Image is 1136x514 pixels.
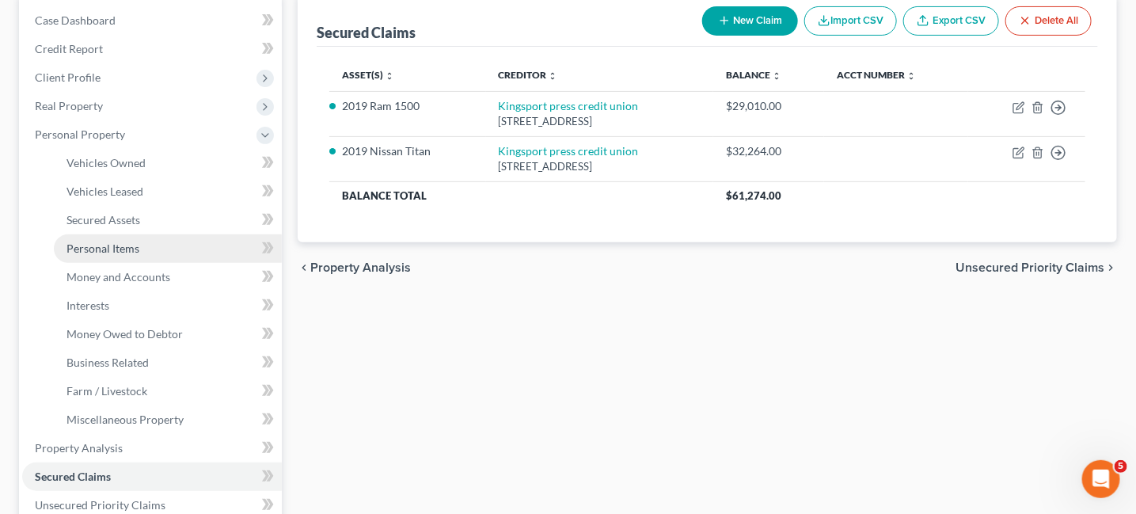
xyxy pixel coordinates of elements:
[35,128,125,141] span: Personal Property
[54,149,282,177] a: Vehicles Owned
[54,263,282,291] a: Money and Accounts
[317,23,416,42] div: Secured Claims
[342,143,473,159] li: 2019 Nissan Titan
[804,6,897,36] button: Import CSV
[906,71,916,81] i: unfold_more
[54,177,282,206] a: Vehicles Leased
[22,463,282,491] a: Secured Claims
[499,159,701,174] div: [STREET_ADDRESS]
[54,377,282,405] a: Farm / Livestock
[726,143,811,159] div: $32,264.00
[22,434,282,463] a: Property Analysis
[54,320,282,348] a: Money Owed to Debtor
[298,261,310,274] i: chevron_left
[499,144,639,158] a: Kingsport press credit union
[329,181,713,210] th: Balance Total
[35,441,123,455] span: Property Analysis
[66,156,146,169] span: Vehicles Owned
[726,189,781,202] span: $61,274.00
[66,299,109,312] span: Interests
[1104,261,1117,274] i: chevron_right
[54,405,282,434] a: Miscellaneous Property
[35,13,116,27] span: Case Dashboard
[35,42,103,55] span: Credit Report
[54,234,282,263] a: Personal Items
[956,261,1104,274] span: Unsecured Priority Claims
[499,99,639,112] a: Kingsport press credit union
[66,185,143,198] span: Vehicles Leased
[1115,460,1127,473] span: 5
[385,71,394,81] i: unfold_more
[903,6,999,36] a: Export CSV
[54,291,282,320] a: Interests
[342,69,394,81] a: Asset(s) unfold_more
[22,6,282,35] a: Case Dashboard
[66,327,183,341] span: Money Owed to Debtor
[35,498,165,512] span: Unsecured Priority Claims
[66,270,170,284] span: Money and Accounts
[310,261,411,274] span: Property Analysis
[1005,6,1092,36] button: Delete All
[54,348,282,377] a: Business Related
[35,470,111,483] span: Secured Claims
[499,114,701,129] div: [STREET_ADDRESS]
[549,71,558,81] i: unfold_more
[956,261,1117,274] button: Unsecured Priority Claims chevron_right
[66,242,139,255] span: Personal Items
[66,384,147,398] span: Farm / Livestock
[726,69,781,81] a: Balance unfold_more
[66,413,184,426] span: Miscellaneous Property
[1082,460,1120,498] iframe: Intercom live chat
[298,261,411,274] button: chevron_left Property Analysis
[66,356,149,369] span: Business Related
[22,35,282,63] a: Credit Report
[702,6,798,36] button: New Claim
[837,69,916,81] a: Acct Number unfold_more
[772,71,781,81] i: unfold_more
[35,70,101,84] span: Client Profile
[726,98,811,114] div: $29,010.00
[342,98,473,114] li: 2019 Ram 1500
[54,206,282,234] a: Secured Assets
[499,69,558,81] a: Creditor unfold_more
[66,213,140,227] span: Secured Assets
[35,99,103,112] span: Real Property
